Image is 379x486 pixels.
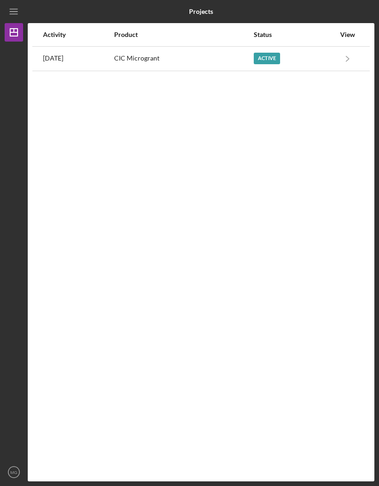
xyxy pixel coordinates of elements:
[10,470,17,475] text: MG
[114,47,253,70] div: CIC Microgrant
[114,31,253,38] div: Product
[254,53,280,64] div: Active
[43,55,63,62] time: 2025-09-25 18:39
[43,31,113,38] div: Activity
[189,8,213,15] b: Projects
[336,31,359,38] div: View
[5,463,23,481] button: MG
[254,31,335,38] div: Status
